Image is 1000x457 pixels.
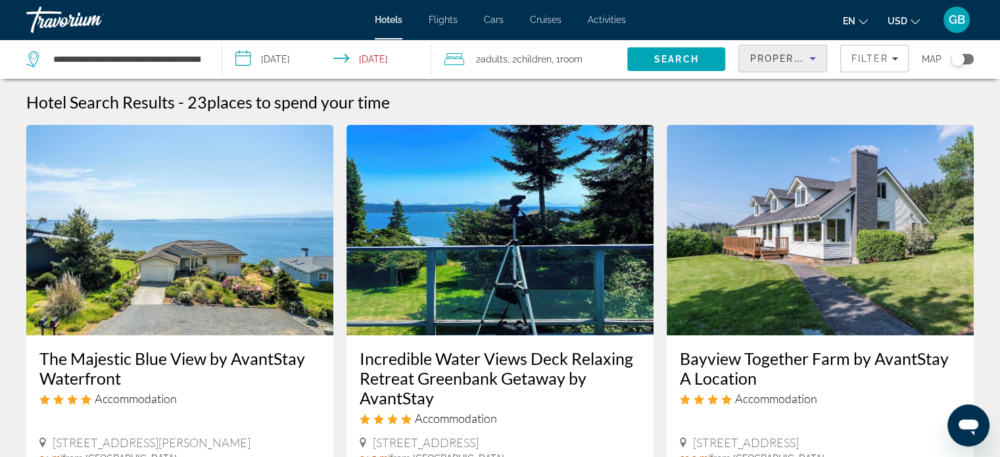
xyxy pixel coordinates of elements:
span: Accommodation [415,411,497,425]
a: Incredible Water Views Deck Relaxing Retreat Greenbank Getaway by AvantStay [360,349,640,408]
a: Travorium [26,3,158,37]
h2: 23 [187,92,390,112]
button: User Menu [940,6,974,34]
input: Search hotel destination [52,49,202,69]
span: Children [517,54,552,64]
span: en [843,16,855,26]
div: 4 star Accommodation [360,411,640,425]
button: Change language [843,11,868,30]
button: Travelers: 2 adults, 2 children [431,39,627,79]
iframe: Button to launch messaging window [947,404,989,446]
span: , 2 [508,50,552,68]
span: GB [949,13,965,26]
span: - [178,92,184,112]
span: Property Name [750,53,843,64]
button: Toggle map [941,53,974,65]
h1: Hotel Search Results [26,92,175,112]
a: The Majestic Blue View by AvantStay Waterfront [39,349,320,388]
span: places to spend your time [207,92,390,112]
span: Search [654,54,699,64]
a: Cars [484,14,504,25]
button: Change currency [888,11,920,30]
span: Filter [851,53,888,64]
span: [STREET_ADDRESS] [693,435,799,450]
mat-select: Sort by [750,51,816,66]
button: Select check in and out date [222,39,431,79]
a: Cruises [530,14,561,25]
span: Adults [481,54,508,64]
a: Bayview Together Farm by AvantStay A Location [680,349,961,388]
span: , 1 [552,50,583,68]
span: Room [560,54,583,64]
img: Incredible Water Views Deck Relaxing Retreat Greenbank Getaway by AvantStay [346,125,654,335]
button: Filters [840,45,909,72]
span: USD [888,16,907,26]
div: 4 star Accommodation [680,391,961,406]
span: Accommodation [735,391,817,406]
span: [STREET_ADDRESS][PERSON_NAME] [53,435,250,450]
a: Hotels [375,14,402,25]
span: [STREET_ADDRESS] [373,435,479,450]
a: Flights [429,14,458,25]
a: Activities [588,14,626,25]
img: Bayview Together Farm by AvantStay A Location [667,125,974,335]
span: 2 [476,50,508,68]
button: Search [627,47,725,71]
span: Accommodation [95,391,177,406]
span: Map [922,50,941,68]
img: The Majestic Blue View by AvantStay Waterfront [26,125,333,335]
div: 4 star Accommodation [39,391,320,406]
